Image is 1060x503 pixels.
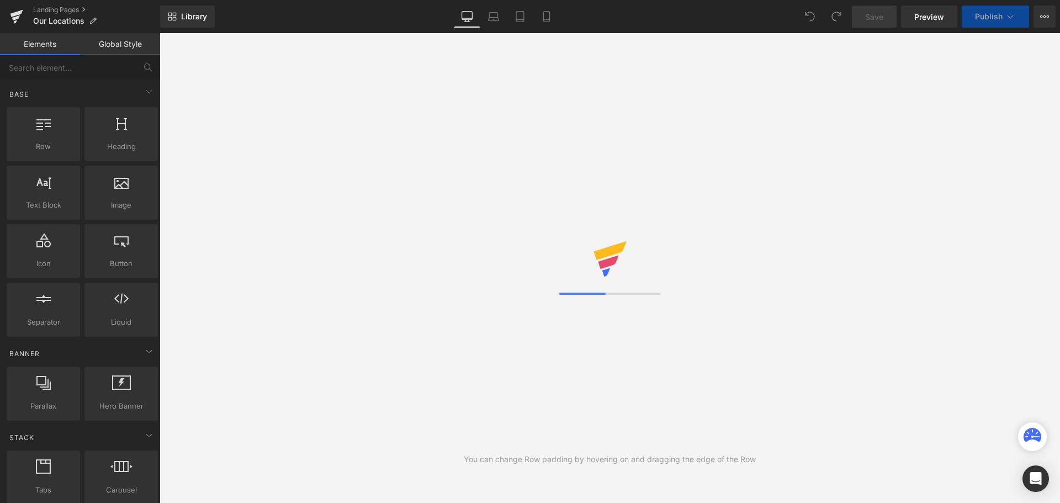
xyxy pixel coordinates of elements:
span: Parallax [10,400,77,412]
span: Our Locations [33,17,84,25]
span: Liquid [88,316,155,328]
button: More [1033,6,1056,28]
span: Text Block [10,199,77,211]
a: Laptop [480,6,507,28]
span: Heading [88,141,155,152]
span: Separator [10,316,77,328]
span: Hero Banner [88,400,155,412]
a: Desktop [454,6,480,28]
a: Preview [901,6,957,28]
div: Open Intercom Messenger [1022,465,1049,492]
a: New Library [160,6,215,28]
span: Banner [8,348,41,359]
button: Publish [962,6,1029,28]
div: You can change Row padding by hovering on and dragging the edge of the Row [464,453,756,465]
a: Landing Pages [33,6,160,14]
span: Library [181,12,207,22]
span: Base [8,89,30,99]
button: Redo [825,6,847,28]
span: Carousel [88,484,155,496]
span: Tabs [10,484,77,496]
a: Mobile [533,6,560,28]
span: Preview [914,11,944,23]
span: Stack [8,432,35,443]
span: Publish [975,12,1003,21]
a: Global Style [80,33,160,55]
button: Undo [799,6,821,28]
span: Row [10,141,77,152]
span: Image [88,199,155,211]
a: Tablet [507,6,533,28]
span: Button [88,258,155,269]
span: Save [865,11,883,23]
span: Icon [10,258,77,269]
